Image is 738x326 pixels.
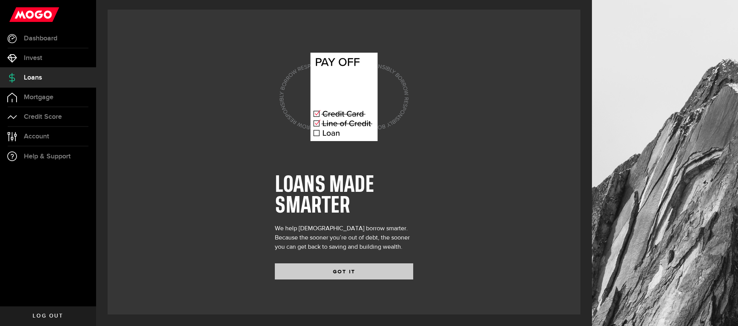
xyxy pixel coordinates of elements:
[24,74,42,81] span: Loans
[24,133,49,140] span: Account
[275,263,413,279] button: GOT IT
[24,94,53,101] span: Mortgage
[24,153,71,160] span: Help & Support
[24,55,42,62] span: Invest
[275,175,413,216] h1: LOANS MADE SMARTER
[24,35,57,42] span: Dashboard
[275,224,413,252] div: We help [DEMOGRAPHIC_DATA] borrow smarter. Because the sooner you’re out of debt, the sooner you ...
[33,313,63,319] span: Log out
[6,3,29,26] button: Open LiveChat chat widget
[24,113,62,120] span: Credit Score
